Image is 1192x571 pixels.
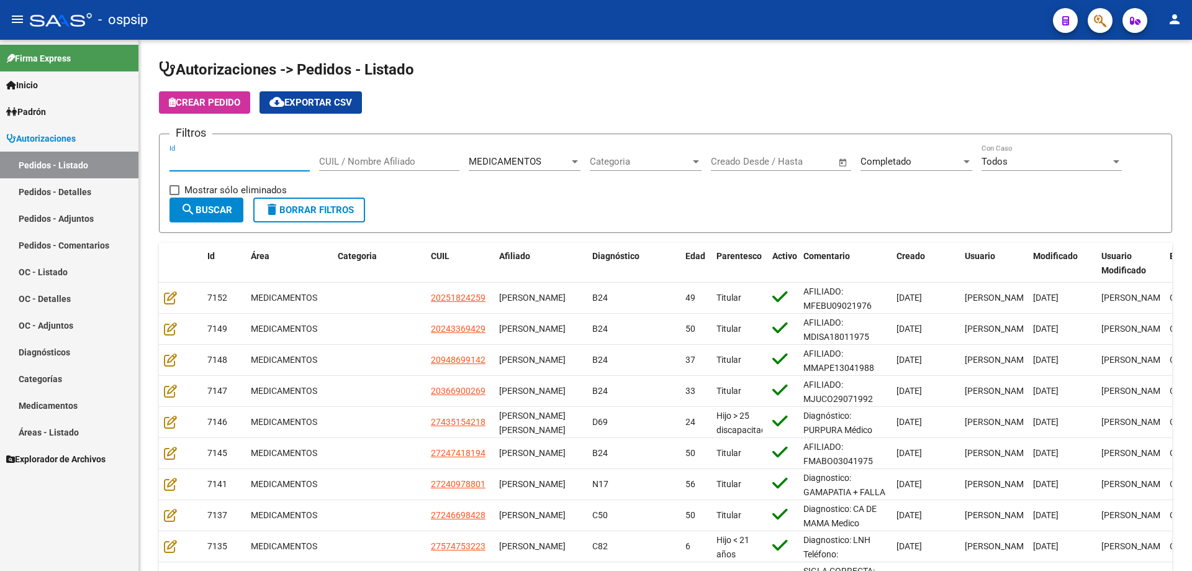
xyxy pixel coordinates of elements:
[499,386,566,396] span: [PERSON_NAME]
[592,510,608,520] span: C50
[685,417,695,427] span: 24
[1101,448,1168,458] span: [PERSON_NAME]
[431,386,485,396] span: 20366900269
[1101,386,1168,396] span: [PERSON_NAME]
[965,324,1031,334] span: [PERSON_NAME]
[251,386,317,396] span: MEDICAMENTOS
[1033,510,1059,520] span: [DATE]
[6,52,71,65] span: Firma Express
[965,417,1031,427] span: [PERSON_NAME]
[207,417,227,427] span: 7146
[251,510,317,520] span: MEDICAMENTOS
[590,156,690,167] span: Categoria
[264,202,279,217] mat-icon: delete
[1150,529,1180,559] iframe: Intercom live chat
[716,293,741,303] span: Titular
[960,243,1028,284] datatable-header-cell: Usuario
[1101,417,1168,427] span: [PERSON_NAME]
[431,541,485,551] span: 27574753223
[896,448,922,458] span: [DATE]
[6,452,106,466] span: Explorador de Archivos
[1167,12,1182,27] mat-icon: person
[716,386,741,396] span: Titular
[592,251,639,261] span: Diagnóstico
[1033,293,1059,303] span: [DATE]
[246,243,333,284] datatable-header-cell: Área
[499,479,566,489] span: [PERSON_NAME]
[896,386,922,396] span: [DATE]
[251,251,269,261] span: Área
[965,355,1031,365] span: [PERSON_NAME]
[592,386,608,396] span: B24
[6,105,46,119] span: Padrón
[1028,243,1096,284] datatable-header-cell: Modificado
[1101,479,1168,489] span: [PERSON_NAME]
[169,124,212,142] h3: Filtros
[965,541,1031,551] span: [PERSON_NAME]
[896,541,922,551] span: [DATE]
[685,510,695,520] span: 50
[202,243,246,284] datatable-header-cell: Id
[207,355,227,365] span: 7148
[1033,324,1059,334] span: [DATE]
[431,324,485,334] span: 20243369429
[499,293,566,303] span: [PERSON_NAME]
[159,61,414,78] span: Autorizaciones -> Pedidos - Listado
[338,251,377,261] span: Categoria
[716,510,741,520] span: Titular
[251,324,317,334] span: MEDICAMENTOS
[431,448,485,458] span: 27247418194
[685,251,705,261] span: Edad
[207,541,227,551] span: 7135
[685,448,695,458] span: 50
[896,324,922,334] span: [DATE]
[251,417,317,427] span: MEDICAMENTOS
[431,251,449,261] span: CUIL
[1033,448,1059,458] span: [DATE]
[1033,386,1059,396] span: [DATE]
[685,293,695,303] span: 49
[251,448,317,458] span: MEDICAMENTOS
[592,541,608,551] span: C82
[716,251,762,261] span: Parentesco
[592,355,608,365] span: B24
[803,317,880,483] span: AFILIADO: MDISA18011975 Médico Tratante: [PERSON_NAME] Teléfono: [PHONE_NUMBER] Correo electrónic...
[6,132,76,145] span: Autorizaciones
[1101,355,1168,365] span: [PERSON_NAME]
[680,243,711,284] datatable-header-cell: Edad
[1101,293,1168,303] span: [PERSON_NAME]
[1101,251,1146,275] span: Usuario Modificado
[253,198,365,222] button: Borrar Filtros
[469,156,541,167] span: MEDICAMENTOS
[1033,417,1059,427] span: [DATE]
[426,243,494,284] datatable-header-cell: CUIL
[494,243,587,284] datatable-header-cell: Afiliado
[1033,251,1078,261] span: Modificado
[685,355,695,365] span: 37
[716,535,749,559] span: Hijo < 21 años
[592,324,608,334] span: B24
[592,448,608,458] span: B24
[1033,541,1059,551] span: [DATE]
[892,243,960,284] datatable-header-cell: Creado
[965,293,1031,303] span: [PERSON_NAME]
[260,91,362,114] button: Exportar CSV
[10,12,25,27] mat-icon: menu
[965,386,1031,396] span: [PERSON_NAME]
[333,243,426,284] datatable-header-cell: Categoria
[181,202,196,217] mat-icon: search
[1101,510,1168,520] span: [PERSON_NAME]
[6,78,38,92] span: Inicio
[772,251,797,261] span: Activo
[1101,324,1168,334] span: [PERSON_NAME]
[896,293,922,303] span: [DATE]
[207,293,227,303] span: 7152
[1096,243,1165,284] datatable-header-cell: Usuario Modificado
[499,510,566,520] span: [PERSON_NAME]
[207,251,215,261] span: Id
[767,243,798,284] datatable-header-cell: Activo
[431,417,485,427] span: 27435154218
[431,510,485,520] span: 27246698428
[803,286,878,452] span: AFILIADO: MFEBU09021976 Medico Tratante: [PERSON_NAME] Teléfono: [PHONE_NUMBER] Correo electrónic...
[896,251,925,261] span: Creado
